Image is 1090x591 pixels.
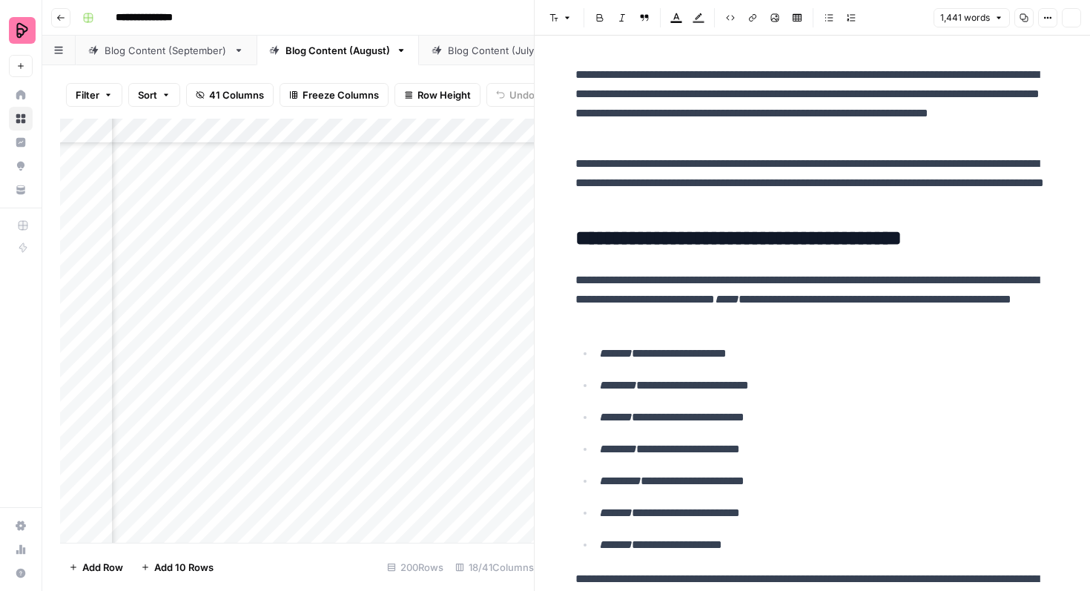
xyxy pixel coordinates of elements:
[285,43,390,58] div: Blog Content (August)
[9,83,33,107] a: Home
[105,43,228,58] div: Blog Content (September)
[280,83,389,107] button: Freeze Columns
[9,12,33,49] button: Workspace: Preply
[257,36,419,65] a: Blog Content (August)
[9,514,33,538] a: Settings
[419,36,568,65] a: Blog Content (July)
[417,88,471,102] span: Row Height
[9,538,33,561] a: Usage
[9,154,33,178] a: Opportunities
[9,178,33,202] a: Your Data
[9,131,33,154] a: Insights
[509,88,535,102] span: Undo
[60,555,132,579] button: Add Row
[132,555,222,579] button: Add 10 Rows
[486,83,544,107] button: Undo
[9,17,36,44] img: Preply Logo
[449,555,540,579] div: 18/41 Columns
[448,43,539,58] div: Blog Content (July)
[66,83,122,107] button: Filter
[394,83,480,107] button: Row Height
[128,83,180,107] button: Sort
[76,88,99,102] span: Filter
[934,8,1010,27] button: 1,441 words
[303,88,379,102] span: Freeze Columns
[9,107,33,131] a: Browse
[186,83,274,107] button: 41 Columns
[381,555,449,579] div: 200 Rows
[154,560,214,575] span: Add 10 Rows
[9,561,33,585] button: Help + Support
[138,88,157,102] span: Sort
[940,11,990,24] span: 1,441 words
[209,88,264,102] span: 41 Columns
[82,560,123,575] span: Add Row
[76,36,257,65] a: Blog Content (September)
